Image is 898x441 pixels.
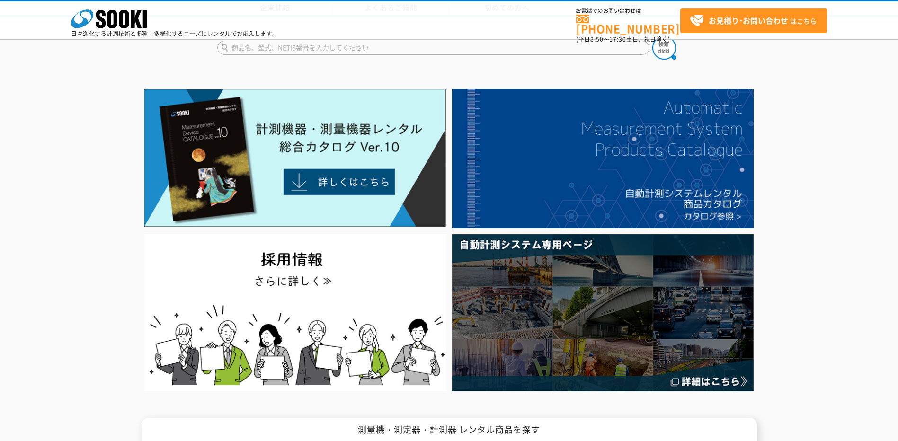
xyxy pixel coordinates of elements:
img: SOOKI recruit [144,234,446,391]
a: [PHONE_NUMBER] [576,15,680,34]
a: お見積り･お問い合わせはこちら [680,8,827,33]
span: 17:30 [609,35,626,44]
strong: お見積り･お問い合わせ [709,15,788,26]
img: 自動計測システムカタログ [452,89,754,228]
img: btn_search.png [652,36,676,60]
img: Catalog Ver10 [144,89,446,227]
span: お電話でのお問い合わせは [576,8,680,14]
p: 日々進化する計測技術と多種・多様化するニーズにレンタルでお応えします。 [71,31,278,36]
input: 商品名、型式、NETIS番号を入力してください [217,41,649,55]
span: 8:50 [590,35,604,44]
img: 自動計測システム専用ページ [452,234,754,391]
span: (平日 ～ 土日、祝日除く) [576,35,670,44]
span: はこちら [690,14,817,28]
